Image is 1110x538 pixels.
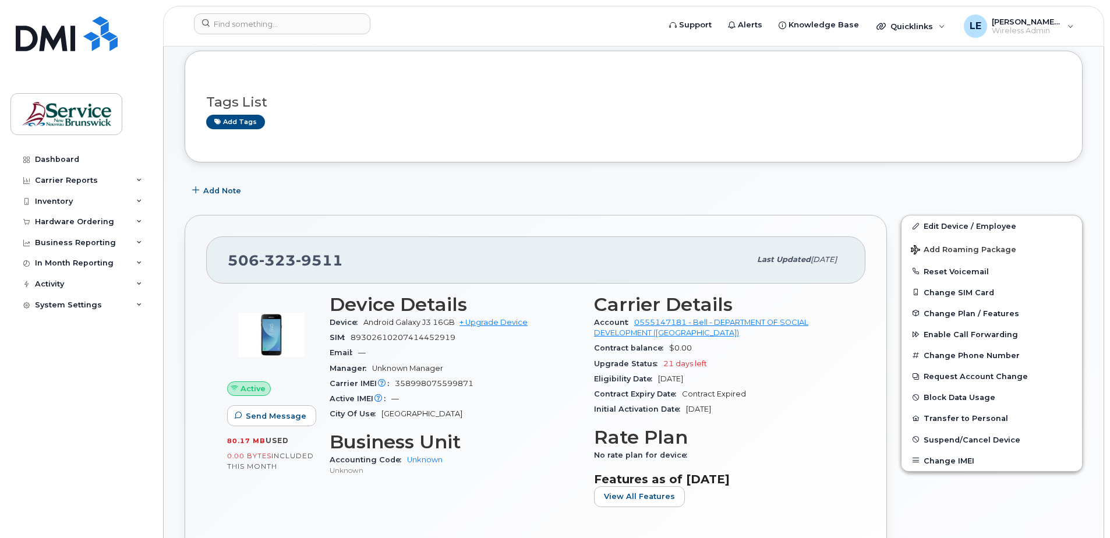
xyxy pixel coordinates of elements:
[203,185,241,196] span: Add Note
[594,427,844,448] h3: Rate Plan
[811,255,837,264] span: [DATE]
[194,13,370,34] input: Find something...
[604,491,675,502] span: View All Features
[594,318,808,337] a: 0555147181 - Bell - DEPARTMENT OF SOCIAL DEVELOPMENT ([GEOGRAPHIC_DATA])
[992,26,1062,36] span: Wireless Admin
[924,330,1018,339] span: Enable Call Forwarding
[890,22,933,31] span: Quicklinks
[358,348,366,357] span: —
[330,364,372,373] span: Manager
[594,390,682,398] span: Contract Expiry Date
[227,451,314,470] span: included this month
[206,115,265,129] a: Add tags
[330,294,580,315] h3: Device Details
[259,252,296,269] span: 323
[227,452,271,460] span: 0.00 Bytes
[372,364,443,373] span: Unknown Manager
[228,252,343,269] span: 506
[266,436,289,445] span: used
[658,374,683,383] span: [DATE]
[594,359,663,368] span: Upgrade Status
[330,409,381,418] span: City Of Use
[868,15,953,38] div: Quicklinks
[330,465,580,475] p: Unknown
[330,348,358,357] span: Email
[682,390,746,398] span: Contract Expired
[363,318,455,327] span: Android Galaxy J3 16GB
[679,19,712,31] span: Support
[789,19,859,31] span: Knowledge Base
[227,405,316,426] button: Send Message
[594,486,685,507] button: View All Features
[669,344,692,352] span: $0.00
[594,374,658,383] span: Eligibility Date
[391,394,399,403] span: —
[902,215,1082,236] a: Edit Device / Employee
[594,472,844,486] h3: Features as of [DATE]
[330,431,580,452] h3: Business Unit
[720,13,770,37] a: Alerts
[459,318,528,327] a: + Upgrade Device
[296,252,343,269] span: 9511
[330,455,407,464] span: Accounting Code
[956,15,1082,38] div: Lofstrom, Erin (SD/DS)
[970,19,981,33] span: LE
[924,309,1019,317] span: Change Plan / Features
[686,405,711,413] span: [DATE]
[757,255,811,264] span: Last updated
[206,95,1061,109] h3: Tags List
[663,359,707,368] span: 21 days left
[911,245,1016,256] span: Add Roaming Package
[330,394,391,403] span: Active IMEI
[770,13,867,37] a: Knowledge Base
[227,437,266,445] span: 80.17 MB
[738,19,762,31] span: Alerts
[902,237,1082,261] button: Add Roaming Package
[407,455,443,464] a: Unknown
[236,300,306,370] img: image20231002-3703462-2y3efi.jpeg
[330,379,395,388] span: Carrier IMEI
[902,282,1082,303] button: Change SIM Card
[902,387,1082,408] button: Block Data Usage
[902,408,1082,429] button: Transfer to Personal
[902,345,1082,366] button: Change Phone Number
[902,324,1082,345] button: Enable Call Forwarding
[902,450,1082,471] button: Change IMEI
[246,410,306,422] span: Send Message
[330,333,351,342] span: SIM
[902,366,1082,387] button: Request Account Change
[594,318,634,327] span: Account
[902,303,1082,324] button: Change Plan / Features
[351,333,455,342] span: 89302610207414452919
[661,13,720,37] a: Support
[992,17,1062,26] span: [PERSON_NAME] (SD/DS)
[902,429,1082,450] button: Suspend/Cancel Device
[330,318,363,327] span: Device
[924,435,1020,444] span: Suspend/Cancel Device
[902,261,1082,282] button: Reset Voicemail
[594,344,669,352] span: Contract balance
[594,405,686,413] span: Initial Activation Date
[594,294,844,315] h3: Carrier Details
[395,379,473,388] span: 358998075599871
[594,451,693,459] span: No rate plan for device
[185,180,251,201] button: Add Note
[241,383,266,394] span: Active
[381,409,462,418] span: [GEOGRAPHIC_DATA]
